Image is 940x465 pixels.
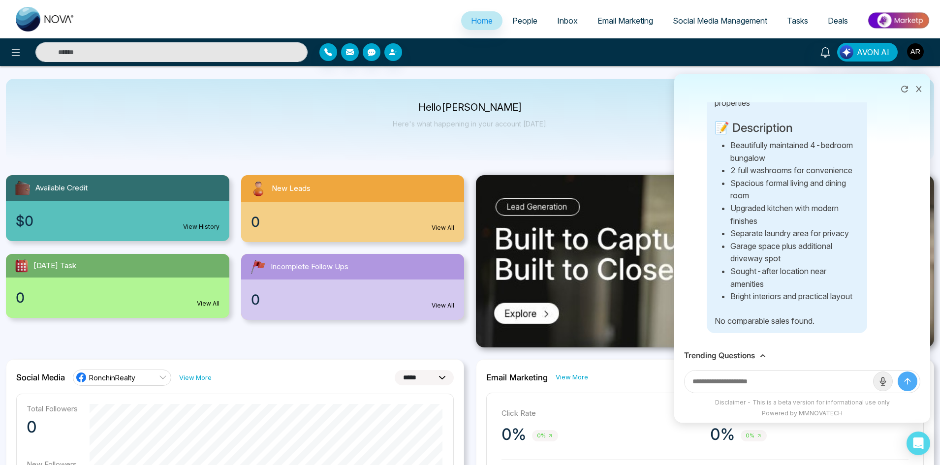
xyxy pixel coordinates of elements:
[588,11,663,30] a: Email Marketing
[33,260,76,272] span: [DATE] Task
[235,175,470,242] a: New Leads0View All
[16,287,25,308] span: 0
[730,202,859,227] li: Upgraded kitchen with modern finishes
[14,258,30,274] img: todayTask.svg
[532,430,558,441] span: 0%
[249,179,268,198] img: newLeads.svg
[476,175,934,347] img: .
[393,103,548,112] p: Hello [PERSON_NAME]
[461,11,502,30] a: Home
[907,43,924,60] img: User Avatar
[679,398,925,407] div: Disclaimer - This is a beta version for informational use only
[730,240,859,265] li: Garage space plus additional driveway spot
[679,409,925,418] div: Powered by MMNOVATECH
[715,121,859,135] h4: 📝 Description
[501,425,526,444] p: 0%
[857,46,889,58] span: AVON AI
[818,11,858,30] a: Deals
[27,417,78,437] p: 0
[547,11,588,30] a: Inbox
[730,139,859,164] li: Beautifully maintained 4-bedroom bungalow
[557,16,578,26] span: Inbox
[907,432,930,455] div: Open Intercom Messenger
[393,120,548,128] p: Here's what happening in your account [DATE].
[730,265,859,290] li: Sought-after location near amenities
[777,11,818,30] a: Tasks
[837,43,898,62] button: AVON AI
[787,16,808,26] span: Tasks
[556,372,588,382] a: View More
[432,301,454,310] a: View All
[730,177,859,202] li: Spacious formal living and dining room
[271,261,348,273] span: Incomplete Follow Ups
[741,430,767,441] span: 0%
[179,373,212,382] a: View More
[512,16,537,26] span: People
[251,212,260,232] span: 0
[730,227,859,240] li: Separate laundry area for privacy
[730,164,859,177] li: 2 full washrooms for convenience
[16,372,65,382] h2: Social Media
[432,223,454,232] a: View All
[710,425,735,444] p: 0%
[14,179,31,197] img: availableCredit.svg
[16,211,33,231] span: $0
[249,258,267,276] img: followUps.svg
[840,45,853,59] img: Lead Flow
[684,351,755,360] h3: Trending Questions
[486,372,548,382] h2: Email Marketing
[16,7,75,31] img: Nova CRM Logo
[828,16,848,26] span: Deals
[673,16,767,26] span: Social Media Management
[730,290,859,303] li: Bright interiors and practical layout
[27,404,78,413] p: Total Followers
[251,289,260,310] span: 0
[597,16,653,26] span: Email Marketing
[35,183,88,194] span: Available Credit
[235,254,470,320] a: Incomplete Follow Ups0View All
[197,299,219,308] a: View All
[183,222,219,231] a: View History
[501,408,700,419] p: Click Rate
[715,315,859,328] p: No comparable sales found.
[502,11,547,30] a: People
[471,16,493,26] span: Home
[272,183,311,194] span: New Leads
[863,9,934,31] img: Market-place.gif
[89,373,135,382] span: RonchinRealty
[663,11,777,30] a: Social Media Management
